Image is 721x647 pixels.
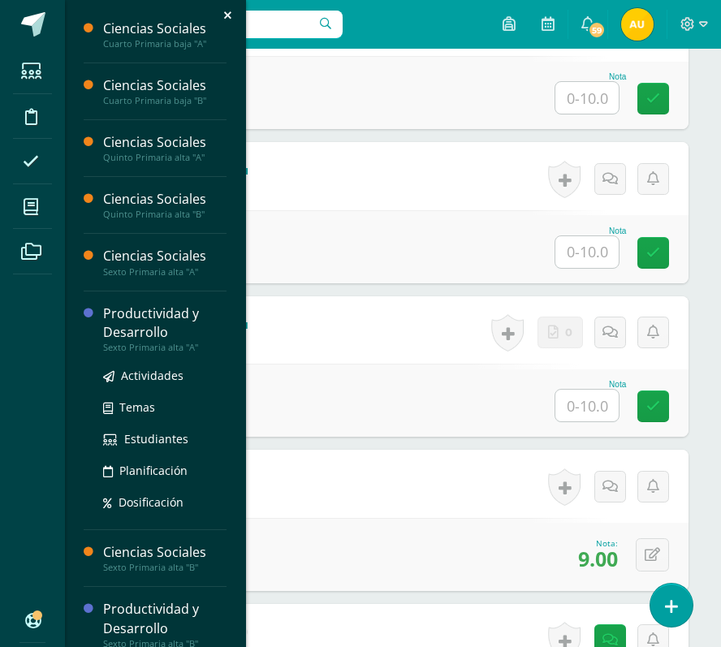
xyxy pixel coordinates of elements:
div: Quinto Primaria alta "B" [103,209,227,220]
a: Ciencias SocialesCuarto Primaria baja "A" [103,19,227,50]
a: Estudiantes [103,429,227,448]
div: Sexto Primaria alta "A" [103,266,227,278]
div: Ciencias Sociales [103,543,227,562]
span: Estudiantes [124,431,188,446]
a: Ciencias SocialesSexto Primaria alta "A" [103,247,227,277]
div: Ciencias Sociales [103,133,227,152]
div: Cuarto Primaria baja "A" [103,38,227,50]
div: Productividad y Desarrollo [103,304,227,342]
a: Ciencias SocialesQuinto Primaria alta "A" [103,133,227,163]
div: Ciencias Sociales [103,19,227,38]
div: Cuarto Primaria baja "B" [103,95,227,106]
a: Planificación [103,461,227,480]
span: Temas [119,399,155,415]
div: Quinto Primaria alta "A" [103,152,227,163]
div: Ciencias Sociales [103,247,227,265]
a: Ciencias SocialesSexto Primaria alta "B" [103,543,227,573]
a: Temas [103,398,227,416]
a: Actividades [103,366,227,385]
div: Productividad y Desarrollo [103,600,227,637]
a: Ciencias SocialesCuarto Primaria baja "B" [103,76,227,106]
span: Actividades [121,368,183,383]
a: Dosificación [103,493,227,511]
span: Planificación [119,463,188,478]
span: Dosificación [119,494,183,510]
a: Productividad y DesarrolloSexto Primaria alta "A" [103,304,227,353]
div: Sexto Primaria alta "B" [103,562,227,573]
div: Sexto Primaria alta "A" [103,342,227,353]
div: Ciencias Sociales [103,190,227,209]
a: Ciencias SocialesQuinto Primaria alta "B" [103,190,227,220]
div: Ciencias Sociales [103,76,227,95]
